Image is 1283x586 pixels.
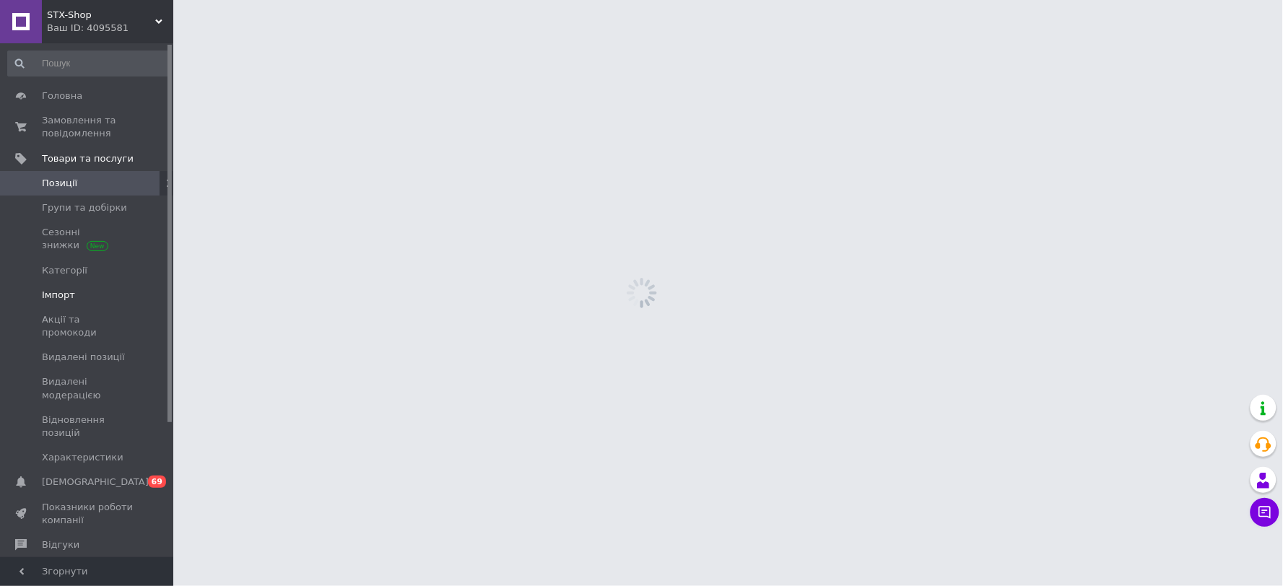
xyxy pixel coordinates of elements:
[42,451,123,464] span: Характеристики
[42,313,134,339] span: Акції та промокоди
[42,501,134,527] span: Показники роботи компанії
[42,201,127,214] span: Групи та добірки
[42,476,149,489] span: [DEMOGRAPHIC_DATA]
[42,152,134,165] span: Товари та послуги
[42,289,75,302] span: Імпорт
[148,476,166,488] span: 69
[47,22,173,35] div: Ваш ID: 4095581
[7,51,170,76] input: Пошук
[42,114,134,140] span: Замовлення та повідомлення
[47,9,155,22] span: STX-Shop
[1251,498,1279,527] button: Чат з покупцем
[42,375,134,401] span: Видалені модерацією
[42,414,134,439] span: Відновлення позицій
[42,177,77,190] span: Позиції
[42,89,82,102] span: Головна
[42,264,87,277] span: Категорії
[42,351,125,364] span: Видалені позиції
[42,538,79,551] span: Відгуки
[42,226,134,252] span: Сезонні знижки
